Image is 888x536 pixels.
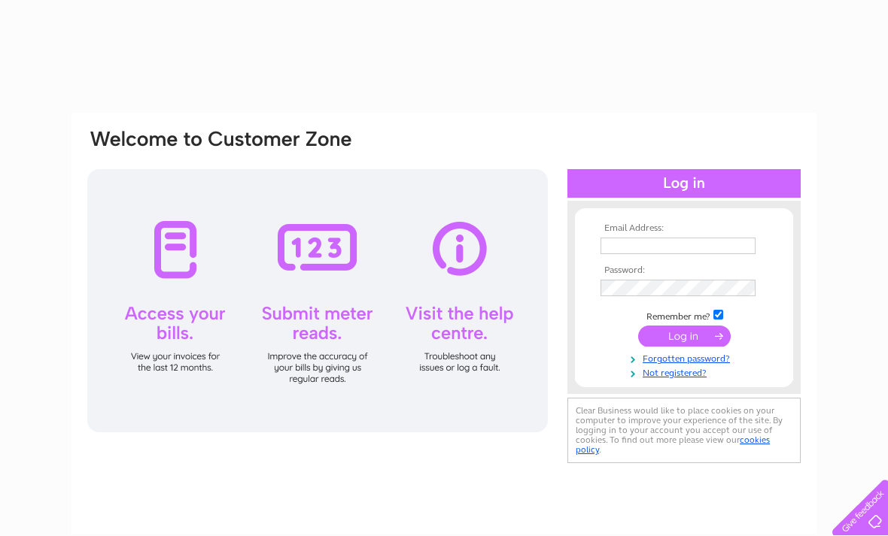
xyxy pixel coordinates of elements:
td: Remember me? [597,307,771,323]
th: Email Address: [597,223,771,234]
a: Not registered? [601,365,771,379]
div: Clear Business would like to place cookies on your computer to improve your experience of the sit... [567,398,801,463]
a: Forgotten password? [601,350,771,365]
input: Submit [638,326,731,347]
th: Password: [597,265,771,276]
a: cookies policy [576,435,770,455]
